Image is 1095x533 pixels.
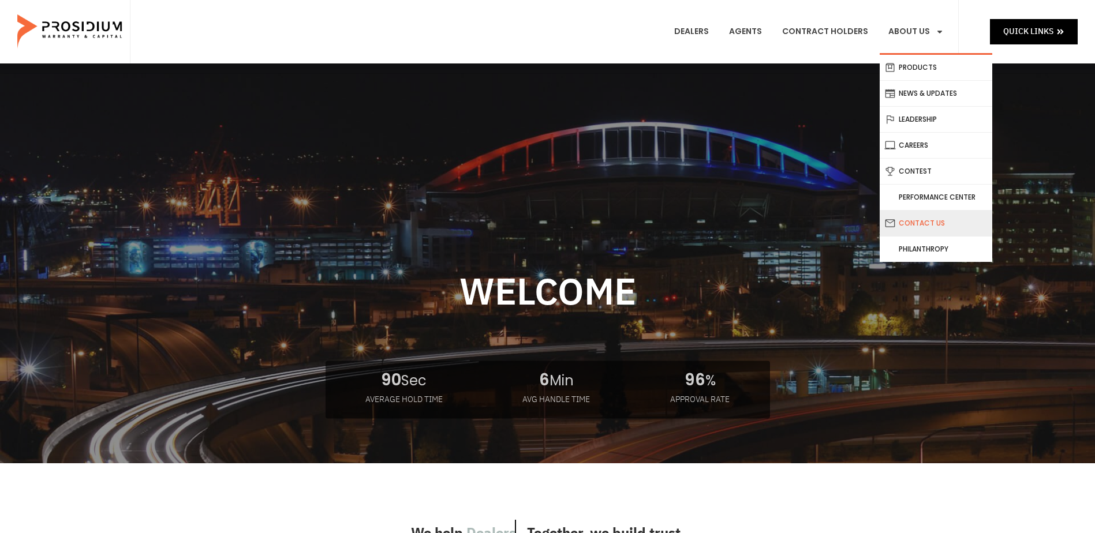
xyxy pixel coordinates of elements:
a: Contract Holders [773,10,877,53]
a: Philanthropy [880,237,992,262]
a: Contact Us [880,211,992,236]
a: Dealers [666,10,717,53]
a: Careers [880,133,992,158]
a: News & Updates [880,81,992,106]
a: Leadership [880,107,992,132]
a: About Us [880,10,952,53]
a: Products [880,55,992,80]
ul: About Us [880,53,992,262]
nav: Menu [666,10,952,53]
a: Contest [880,159,992,184]
a: Agents [720,10,771,53]
a: Quick Links [990,19,1078,44]
a: Performance Center [880,185,992,210]
span: Quick Links [1003,24,1053,39]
